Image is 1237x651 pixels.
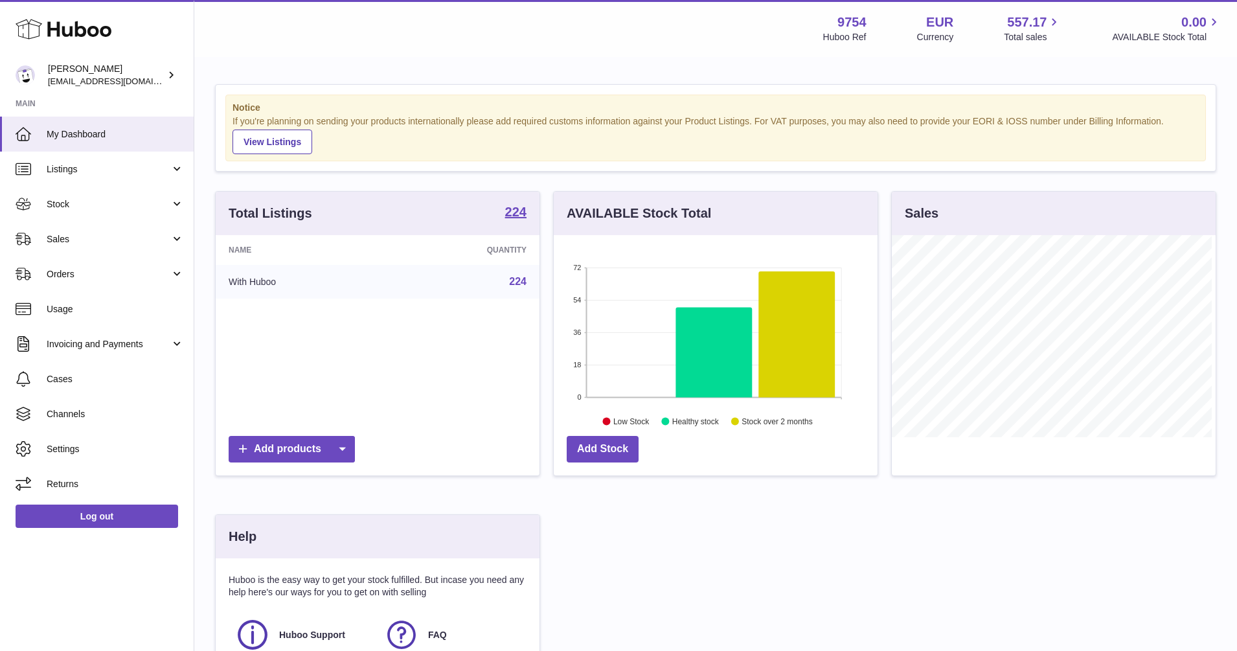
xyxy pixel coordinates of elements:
span: Sales [47,233,170,246]
span: Usage [47,303,184,315]
text: Low Stock [613,417,650,426]
a: Add Stock [567,436,639,463]
span: [EMAIL_ADDRESS][DOMAIN_NAME] [48,76,190,86]
text: Stock over 2 months [742,417,812,426]
div: [PERSON_NAME] [48,63,165,87]
span: 557.17 [1007,14,1047,31]
span: Huboo Support [279,629,345,641]
span: Settings [47,443,184,455]
a: 224 [505,205,527,221]
div: If you're planning on sending your products internationally please add required customs informati... [233,115,1199,154]
a: 0.00 AVAILABLE Stock Total [1112,14,1221,43]
strong: EUR [926,14,953,31]
td: With Huboo [216,265,387,299]
span: My Dashboard [47,128,184,141]
h3: Sales [905,205,938,222]
h3: AVAILABLE Stock Total [567,205,711,222]
a: Add products [229,436,355,463]
a: 557.17 Total sales [1004,14,1061,43]
text: 72 [573,264,581,271]
a: 224 [509,276,527,287]
h3: Total Listings [229,205,312,222]
text: 54 [573,296,581,304]
img: info@fieldsluxury.london [16,65,35,85]
span: Returns [47,478,184,490]
span: Orders [47,268,170,280]
span: Listings [47,163,170,176]
text: 36 [573,328,581,336]
span: Invoicing and Payments [47,338,170,350]
a: View Listings [233,130,312,154]
div: Currency [917,31,954,43]
span: Channels [47,408,184,420]
span: Stock [47,198,170,211]
p: Huboo is the easy way to get your stock fulfilled. But incase you need any help here's our ways f... [229,574,527,599]
strong: 224 [505,205,527,218]
span: 0.00 [1181,14,1207,31]
span: AVAILABLE Stock Total [1112,31,1221,43]
th: Name [216,235,387,265]
th: Quantity [387,235,539,265]
strong: 9754 [837,14,867,31]
h3: Help [229,528,256,545]
span: Cases [47,373,184,385]
text: Healthy stock [672,417,720,426]
text: 18 [573,361,581,369]
span: FAQ [428,629,447,641]
strong: Notice [233,102,1199,114]
div: Huboo Ref [823,31,867,43]
a: Log out [16,505,178,528]
text: 0 [577,393,581,401]
span: Total sales [1004,31,1061,43]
